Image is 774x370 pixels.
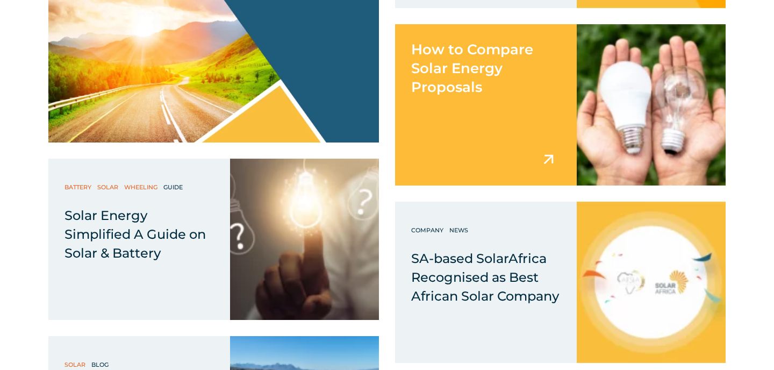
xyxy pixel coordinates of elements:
[230,159,379,320] img: LIVE | Solar Energy Simplified A Guide on Solar & Battery
[97,182,121,193] a: Solar
[91,359,111,370] a: Blog
[577,202,726,363] img: LIVE | SolarAfrica Recognised as Africa's Best Solar Company
[411,41,533,96] span: How to Compare Solar Energy Proposals
[411,225,446,236] a: Company
[411,251,559,304] span: SA-based SolarAfrica Recognised as Best African Solar Company
[64,359,88,370] a: Solar
[163,182,185,193] a: Guide
[64,208,206,261] span: Solar Energy Simplified A Guide on Solar & Battery
[64,182,94,193] a: Battery
[124,182,160,193] a: Wheeling
[577,24,726,186] img: LIVE | How to Compare Solar Energy Proposals?
[449,225,471,236] a: News
[539,150,558,169] img: arrow icon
